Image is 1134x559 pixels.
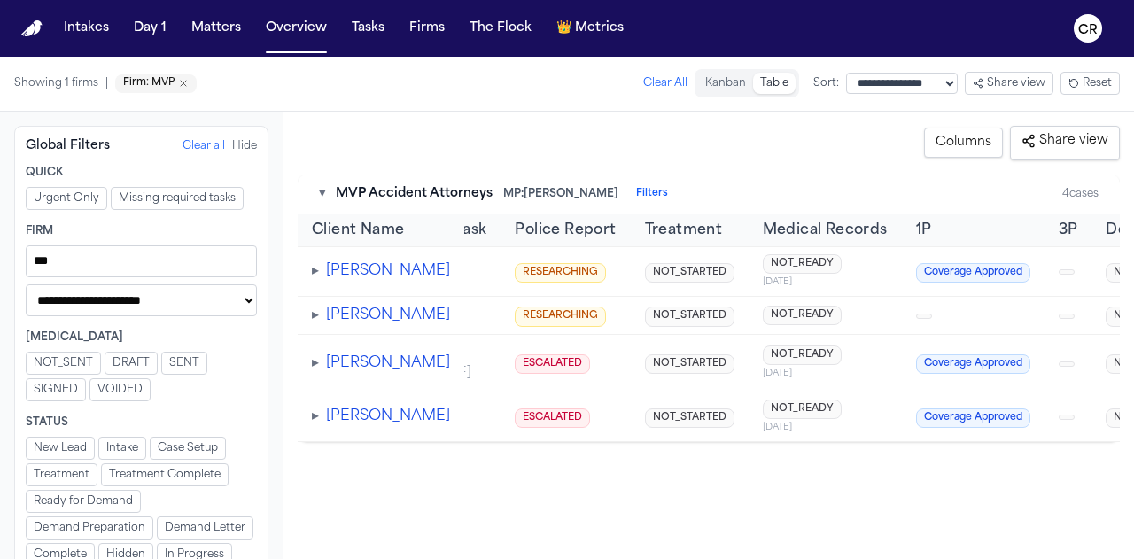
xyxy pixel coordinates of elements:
span: NOT_STARTED [645,263,734,283]
span: Firm: MVP [123,77,175,90]
button: Toggle firm section [319,185,325,203]
button: Columns [924,128,1003,158]
a: Home [21,20,43,37]
button: Intake [98,437,146,460]
span: Coverage Approved [916,263,1030,283]
span: ESCALATED [515,354,590,375]
span: Showing 1 firms [14,76,98,90]
span: NOT_READY [763,345,842,366]
span: ▸ [312,308,319,322]
select: Sort [846,73,958,94]
span: MVP Accident Attorneys [336,185,493,203]
span: RESEARCHING [515,307,606,327]
span: MP: [PERSON_NAME] [503,187,618,201]
button: Treatment [26,463,97,486]
button: Case Setup [150,437,226,460]
button: Firms [402,12,452,44]
button: 3P [1059,220,1078,241]
button: Expand tasks [312,260,319,282]
span: RESEARCHING [515,263,606,283]
button: Expand tasks [312,305,319,326]
button: Expand tasks [312,353,319,374]
button: The Flock [462,12,539,44]
span: NOT_STARTED [645,354,734,375]
button: NOT_SENT [26,352,101,375]
span: [DATE] [763,276,888,289]
button: Hide [232,139,257,153]
button: Demand Letter [157,516,253,540]
button: [PERSON_NAME] [326,406,450,427]
button: Medical Records [763,220,888,241]
button: Share view [1010,126,1120,160]
div: Status [26,415,257,430]
img: Finch Logo [21,20,43,37]
button: Treatment [645,220,723,241]
button: Reset [1060,72,1120,95]
button: Share view [965,72,1053,95]
span: Ready for Demand [34,494,133,509]
button: Tasks [345,12,392,44]
span: NOT_READY [763,254,842,275]
button: Missing required tasks [111,187,244,210]
button: Remove Firm: MVP [123,77,189,90]
span: NOT_READY [763,306,842,326]
span: NOT_SENT [34,356,93,370]
div: [MEDICAL_DATA] [26,330,257,345]
span: NOT_STARTED [645,307,734,327]
button: crownMetrics [549,12,631,44]
span: Demand Preparation [34,521,145,535]
button: DRAFT [105,352,158,375]
button: Table [753,73,796,94]
span: Treatment Complete [109,468,221,482]
span: New Lead [34,441,87,455]
span: SIGNED [34,383,78,397]
span: | [105,76,108,90]
div: Global Filters [26,137,110,155]
a: Overview [259,12,334,44]
span: SENT [169,356,199,370]
span: Demand Letter [165,521,245,535]
span: Client Name [312,220,404,241]
button: Kanban [698,73,753,94]
span: ▸ [312,409,319,423]
button: SIGNED [26,378,86,401]
button: Ready for Demand [26,490,141,513]
button: Day 1 [127,12,174,44]
span: Share view [1021,132,1108,150]
span: Urgent Only [34,191,99,206]
button: 1P [916,220,932,241]
span: Coverage Approved [916,408,1030,429]
span: VOIDED [97,383,143,397]
button: Police Report [515,220,616,241]
span: Sort: [813,76,839,90]
span: Missing required tasks [119,191,236,206]
button: [PERSON_NAME] [326,305,450,326]
span: Coverage Approved [916,354,1030,375]
button: Filters [636,187,668,201]
button: Intakes [57,12,116,44]
span: DRAFT [113,356,150,370]
span: ▸ [312,264,319,278]
span: Intake [106,441,138,455]
button: Expand tasks [312,406,319,427]
button: [PERSON_NAME] [326,353,450,374]
aside: Filters [14,126,268,545]
button: Matters [184,12,248,44]
span: ▸ [312,356,319,370]
button: Demand Preparation [26,516,153,540]
div: 4 cases [1062,187,1099,201]
button: Clear All [643,76,687,90]
span: NOT_READY [763,400,842,420]
span: [DATE] [763,367,888,380]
